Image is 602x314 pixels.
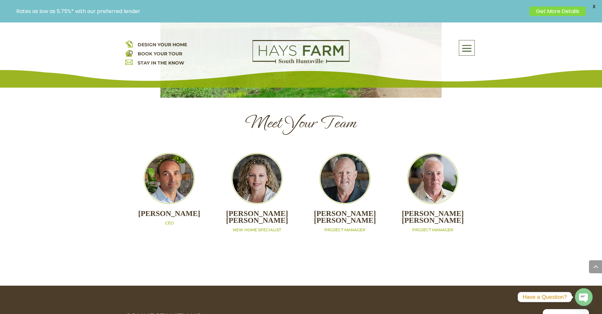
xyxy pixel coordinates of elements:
[125,49,133,57] img: book your home tour
[125,40,133,48] img: design your home
[138,60,184,66] a: STAY IN THE KNOW
[160,113,442,136] h1: Meet Your Team
[253,59,349,65] a: hays farm homes huntsville development
[16,8,526,14] p: Rates as low as 5.75%* with our preferred lender
[213,210,301,227] h2: [PERSON_NAME] [PERSON_NAME]
[144,153,195,204] img: Team_Matt
[529,7,586,16] a: Get More Details
[125,221,213,226] p: CEO
[138,51,182,57] a: BOOK YOUR TOUR
[253,40,349,64] img: Logo
[301,227,389,233] p: PROJECT MANAGER
[138,42,187,48] a: DESIGN YOUR HOME
[320,153,370,204] img: Team_Tom
[301,210,389,227] h2: [PERSON_NAME] [PERSON_NAME]
[213,227,301,233] p: NEW HOME SPECIALIST
[389,227,477,233] p: PROJECT MANAGER
[389,210,477,227] h2: [PERSON_NAME] [PERSON_NAME]
[232,153,282,204] img: Team_Laura
[125,210,213,221] h2: [PERSON_NAME]
[407,153,458,204] img: Team_Billy
[589,2,599,11] span: X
